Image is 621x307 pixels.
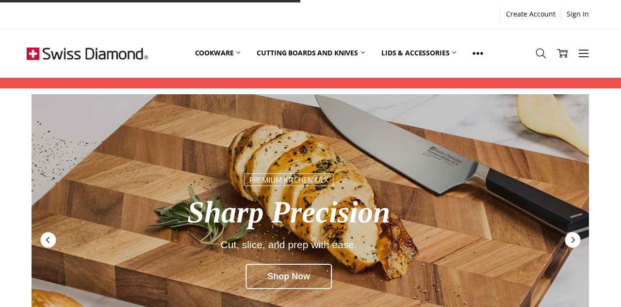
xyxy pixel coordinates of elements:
div: Previous [39,231,57,249]
a: Sign In [561,7,594,21]
a: Cutting boards and knives [248,32,373,75]
a: Lids & Accessories [373,32,464,75]
div: Next [564,231,581,249]
div: Cut, slice, and prep with ease. [83,239,494,250]
a: Show All [464,32,491,75]
a: Cookware [187,32,249,75]
div: Sharp Precision [83,196,494,229]
img: Free Shipping On Every Order [27,29,148,78]
div: Shop Now [246,264,332,289]
a: Create Account [501,7,561,21]
div: Premium Kitchen DLX [245,174,333,186]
